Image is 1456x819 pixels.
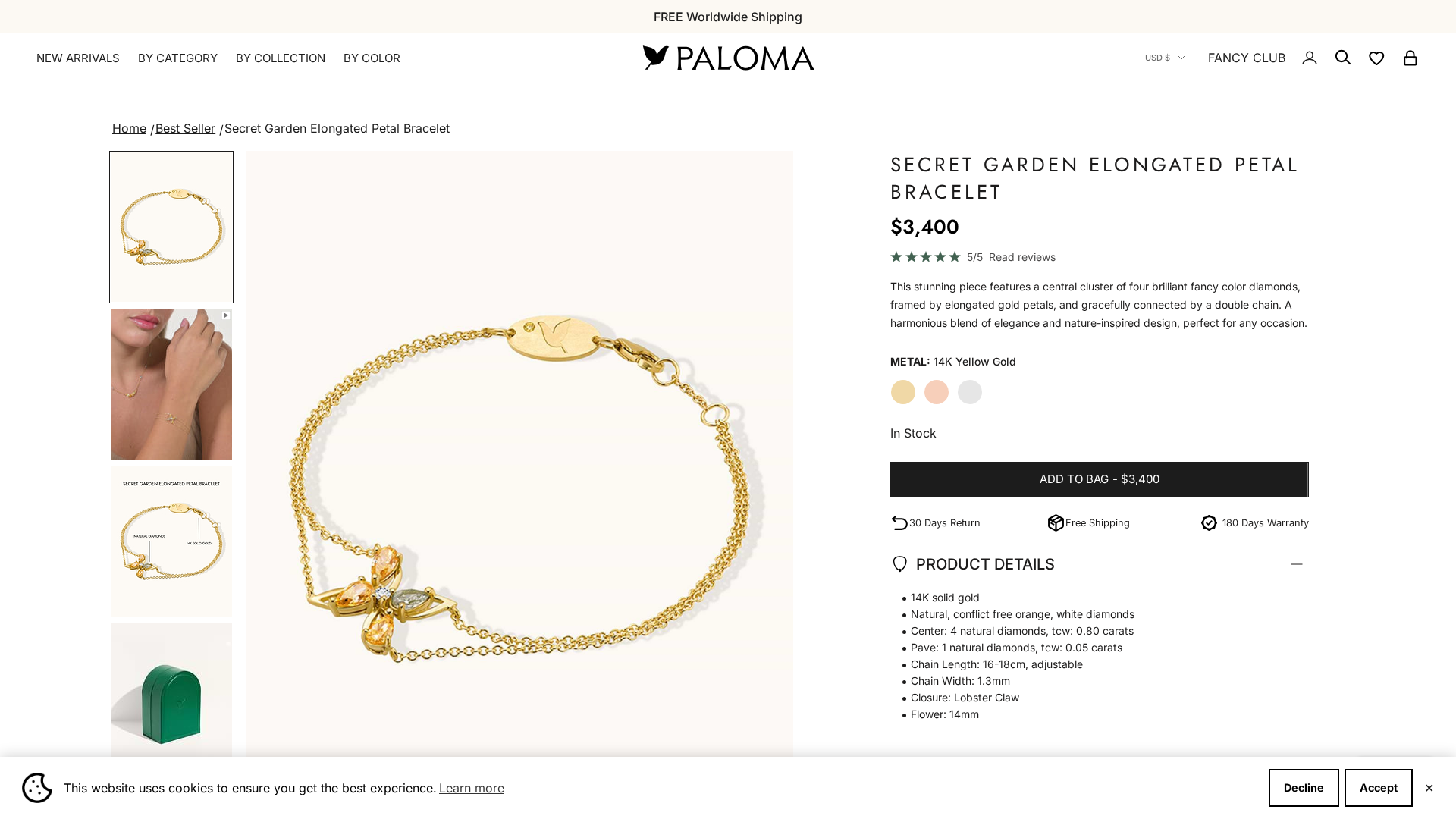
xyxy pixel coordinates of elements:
[654,7,802,27] p: FREE Worldwide Shipping
[890,639,1294,656] span: Pave: 1 natural diamonds, tcw: 0.05 carats
[64,777,1257,799] span: This website uses cookies to ensure you get the best experience.
[1040,470,1109,489] span: Add to bag
[109,465,234,618] button: Go to item 5
[890,350,930,373] legend: Metal:
[890,706,1294,723] span: Flower: 14mm
[138,51,218,66] summary: By Category
[344,51,400,66] summary: By Color
[1145,51,1185,64] button: USD $
[890,689,1294,706] span: Closure: Lobster Claw
[1222,515,1309,531] p: 180 Days Warranty
[890,606,1294,623] span: Natural, conflict free orange, white diamonds
[111,466,232,617] img: #YellowGold
[1145,33,1420,82] nav: Secondary navigation
[236,51,325,66] summary: By Collection
[109,622,234,774] button: Go to item 8
[1424,783,1434,792] button: Close
[36,51,120,66] a: NEW ARRIVALS
[890,462,1309,498] button: Add to bag-$3,400
[890,423,1309,443] p: In Stock
[22,773,52,803] img: Cookie banner
[1208,48,1285,67] a: FANCY CLUB
[437,777,507,799] a: Learn more
[890,278,1309,332] p: This stunning piece features a central cluster of four brilliant fancy color diamonds, framed by ...
[1269,769,1339,807] button: Decline
[1145,51,1170,64] span: USD $
[967,248,983,265] span: 5/5
[890,656,1294,673] span: Chain Length: 16-18cm, adjustable
[890,151,1309,206] h1: Secret Garden Elongated Petal Bracelet
[109,118,1347,140] nav: breadcrumbs
[224,121,450,136] span: Secret Garden Elongated Petal Bracelet
[909,515,981,531] p: 30 Days Return
[934,350,1016,373] variant-option-value: 14K Yellow Gold
[36,51,607,66] nav: Primary navigation
[1345,769,1413,807] button: Accept
[890,536,1309,592] summary: PRODUCT DETAILS
[890,589,1294,606] span: 14K solid gold
[111,152,232,302] img: #YellowGold
[111,623,232,773] img: #YellowGold #WhiteGold #RoseGold
[1121,470,1159,489] span: $3,400
[111,309,232,460] img: #YellowGold #RoseGold #WhiteGold
[890,551,1055,577] span: PRODUCT DETAILS
[109,151,234,303] button: Go to item 1
[890,673,1294,689] span: Chain Width: 1.3mm
[890,623,1294,639] span: Center: 4 natural diamonds, tcw: 0.80 carats
[890,248,1309,265] a: 5/5 Read reviews
[890,212,959,242] sale-price: $3,400
[155,121,215,136] a: Best Seller
[1065,515,1130,531] p: Free Shipping
[112,121,146,136] a: Home
[989,248,1056,265] span: Read reviews
[109,308,234,461] button: Go to item 4
[890,589,1294,789] p: * At [GEOGRAPHIC_DATA], we exclusively use natural diamonds, resulting in slight variations in si...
